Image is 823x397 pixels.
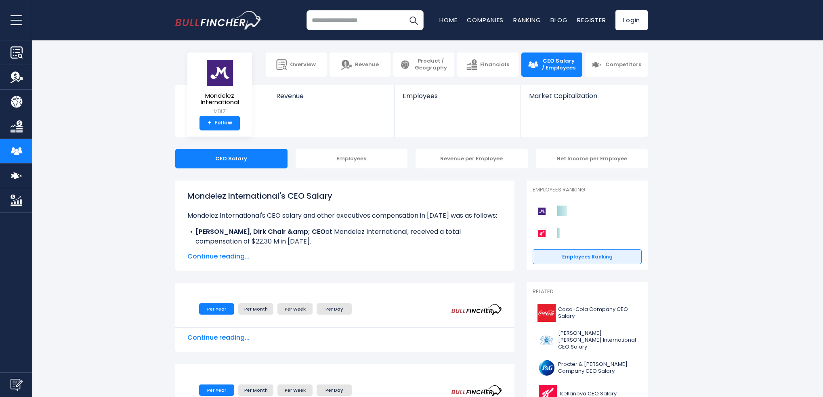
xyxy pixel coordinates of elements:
span: Financials [480,61,509,68]
span: Coca-Cola Company CEO Salary [558,306,637,320]
a: Revenue [330,53,391,77]
strong: + [208,120,212,127]
a: Financials [457,53,518,77]
img: KO logo [537,304,556,322]
div: Net Income per Employee [536,149,648,168]
button: Search [403,10,424,30]
a: Go to homepage [175,11,262,29]
span: Procter & [PERSON_NAME] Company CEO Salary [558,361,637,375]
li: at Mondelez International, received a total compensation of $22.30 M in [DATE]. [187,227,502,246]
a: Register [577,16,606,24]
img: Kellanova competitors logo [537,228,547,239]
li: Per Month [238,303,273,315]
span: Competitors [605,61,641,68]
li: Per Week [277,384,313,396]
img: bullfincher logo [175,11,262,29]
img: PM logo [537,331,556,349]
li: Per Week [277,303,313,315]
span: [PERSON_NAME] [PERSON_NAME] International CEO Salary [558,330,637,351]
span: Product / Geography [414,58,448,71]
span: CEO Salary / Employees [542,58,576,71]
b: [PERSON_NAME], Dirk Chair &amp; CEO [195,227,325,236]
a: Blog [550,16,567,24]
a: [PERSON_NAME] [PERSON_NAME] International CEO Salary [533,328,642,353]
small: MDLZ [194,108,246,115]
a: Product / Geography [393,53,454,77]
span: Continue reading... [187,333,502,342]
span: Market Capitalization [529,92,639,100]
span: Continue reading... [187,252,502,261]
p: Related [533,288,642,295]
p: Mondelez International's CEO salary and other executives compensation in [DATE] was as follows: [187,211,502,221]
span: Revenue [355,61,379,68]
a: Procter & [PERSON_NAME] Company CEO Salary [533,357,642,379]
p: Employees Ranking [533,187,642,193]
a: Market Capitalization [521,85,647,113]
a: Mondelez International MDLZ [193,59,246,116]
li: Per Year [199,384,234,396]
span: Mondelez International [194,92,246,106]
div: Revenue per Employee [416,149,528,168]
a: Employees Ranking [533,249,642,265]
a: Competitors [585,53,648,77]
img: PG logo [537,359,556,377]
a: Ranking [513,16,541,24]
li: Per Month [238,384,273,396]
a: CEO Salary / Employees [521,53,582,77]
a: Companies [467,16,504,24]
a: Revenue [268,85,395,113]
a: Employees [395,85,520,113]
a: Overview [266,53,327,77]
img: Mondelez International competitors logo [537,206,547,216]
a: +Follow [199,116,240,130]
li: Per Day [317,303,352,315]
span: Employees [403,92,512,100]
div: Employees [296,149,408,168]
li: Per Year [199,303,234,315]
a: Coca-Cola Company CEO Salary [533,302,642,324]
div: CEO Salary [175,149,288,168]
span: Overview [290,61,316,68]
li: Per Day [317,384,352,396]
a: Login [615,10,648,30]
span: Revenue [276,92,386,100]
a: Home [439,16,457,24]
h1: Mondelez International's CEO Salary [187,190,502,202]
